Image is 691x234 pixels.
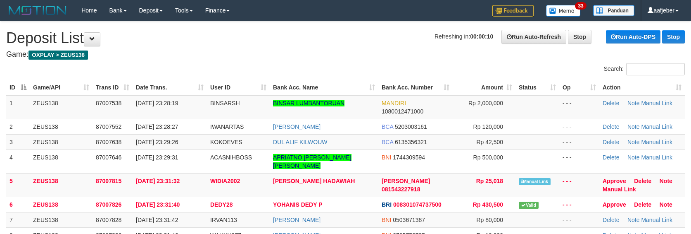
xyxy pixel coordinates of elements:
[603,217,619,223] a: Delete
[30,197,93,212] td: ZEUS138
[603,154,619,161] a: Delete
[382,186,420,193] span: Copy 081543227918 to clipboard
[136,154,178,161] span: [DATE] 23:29:31
[210,178,240,184] span: WIDIA2002
[627,139,640,145] a: Note
[378,80,453,95] th: Bank Acc. Number: activate to sort column ascending
[382,108,423,115] span: Copy 1080012471000 to clipboard
[96,217,121,223] span: 87007828
[382,123,393,130] span: BCA
[136,217,178,223] span: [DATE] 23:31:42
[136,100,178,106] span: [DATE] 23:28:19
[641,100,672,106] a: Manual Link
[603,123,619,130] a: Delete
[599,80,685,95] th: Action: activate to sort column ascending
[393,201,442,208] span: Copy 008301074737500 to clipboard
[559,80,599,95] th: Op: activate to sort column ascending
[515,80,559,95] th: Status: activate to sort column ascending
[603,201,626,208] a: Approve
[30,212,93,227] td: ZEUS138
[96,139,121,145] span: 87007638
[470,33,493,40] strong: 00:00:10
[210,217,237,223] span: IRVAN113
[30,173,93,197] td: ZEUS138
[6,80,30,95] th: ID: activate to sort column descending
[627,154,640,161] a: Note
[559,150,599,173] td: - - -
[627,217,640,223] a: Note
[6,173,30,197] td: 5
[641,154,672,161] a: Manual Link
[593,5,634,16] img: panduan.png
[603,139,619,145] a: Delete
[559,212,599,227] td: - - -
[273,139,327,145] a: DUL ALIF KILWOUW
[382,100,406,106] span: MANDIRI
[476,178,503,184] span: Rp 25,018
[603,100,619,106] a: Delete
[559,134,599,150] td: - - -
[634,201,651,208] a: Delete
[96,201,121,208] span: 87007826
[273,123,321,130] a: [PERSON_NAME]
[30,95,93,119] td: ZEUS138
[6,134,30,150] td: 3
[6,51,685,59] h4: Game:
[641,123,672,130] a: Manual Link
[273,100,344,106] a: BINSAR LUMBANTORUAN
[473,154,503,161] span: Rp 500,000
[395,139,427,145] span: Copy 6135356321 to clipboard
[30,134,93,150] td: ZEUS138
[6,95,30,119] td: 1
[662,30,685,43] a: Stop
[210,201,233,208] span: DEDY28
[634,178,651,184] a: Delete
[28,51,88,60] span: OXPLAY > ZEUS138
[136,201,180,208] span: [DATE] 23:31:40
[559,119,599,134] td: - - -
[641,139,672,145] a: Manual Link
[210,123,244,130] span: IWANARTAS
[626,63,685,75] input: Search:
[568,30,591,44] a: Stop
[6,197,30,212] td: 6
[93,80,133,95] th: Trans ID: activate to sort column ascending
[210,139,242,145] span: KOKOEVES
[627,100,640,106] a: Note
[6,212,30,227] td: 7
[273,217,321,223] a: [PERSON_NAME]
[473,123,503,130] span: Rp 120,000
[395,123,427,130] span: Copy 5203003161 to clipboard
[603,186,636,193] a: Manual Link
[559,197,599,212] td: - - -
[207,80,270,95] th: User ID: activate to sort column ascending
[627,123,640,130] a: Note
[133,80,207,95] th: Date Trans.: activate to sort column ascending
[519,202,539,209] span: Valid transaction
[473,201,503,208] span: Rp 430,500
[96,178,121,184] span: 87007815
[136,139,178,145] span: [DATE] 23:29:26
[435,33,493,40] span: Refreshing in:
[382,201,392,208] span: BRI
[604,63,685,75] label: Search:
[136,178,180,184] span: [DATE] 23:31:32
[382,178,430,184] span: [PERSON_NAME]
[660,201,672,208] a: Note
[273,154,351,169] a: APRIATNO [PERSON_NAME] [PERSON_NAME]
[382,154,391,161] span: BNI
[6,4,69,17] img: MOTION_logo.png
[660,178,672,184] a: Note
[96,154,121,161] span: 87007646
[559,173,599,197] td: - - -
[273,201,323,208] a: YOHANIS DEDY P
[30,150,93,173] td: ZEUS138
[393,154,425,161] span: Copy 1744309594 to clipboard
[606,30,660,43] a: Run Auto-DPS
[468,100,503,106] span: Rp 2,000,000
[476,217,503,223] span: Rp 80,000
[6,119,30,134] td: 2
[641,217,672,223] a: Manual Link
[492,5,534,17] img: Feedback.jpg
[30,119,93,134] td: ZEUS138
